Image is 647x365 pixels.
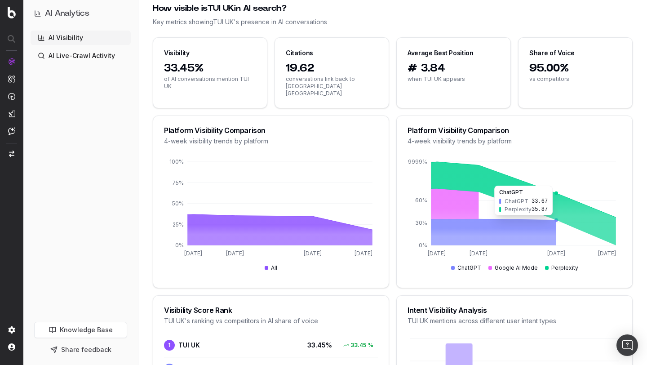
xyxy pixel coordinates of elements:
[408,316,621,325] div: TUI UK mentions across different user intent types
[8,7,16,18] img: Botify logo
[34,322,127,338] a: Knowledge Base
[172,179,184,186] tspan: 75%
[8,58,15,65] img: Analytics
[545,264,578,272] div: Perplexity
[34,7,127,20] button: AI Analytics
[415,219,427,226] tspan: 30%
[408,137,621,146] div: 4-week visibility trends by platform
[529,61,621,76] span: 95.00%
[164,340,175,351] span: 1
[34,342,127,358] button: Share feedback
[45,7,89,20] h1: AI Analytics
[529,49,575,58] div: Share of Voice
[178,341,200,350] span: TUI UK
[286,76,378,97] span: conversations link back to [GEOGRAPHIC_DATA] [GEOGRAPHIC_DATA]
[226,250,244,257] tspan: [DATE]
[304,250,322,257] tspan: [DATE]
[265,264,277,272] div: All
[408,127,621,134] div: Platform Visibility Comparison
[616,334,638,356] div: Open Intercom Messenger
[8,75,15,83] img: Intelligence
[31,49,131,63] a: AI Live-Crawl Activity
[164,316,378,325] div: TUI UK 's ranking vs competitors in AI share of voice
[172,200,184,207] tspan: 50%
[164,307,378,314] div: Visibility Score Rank
[296,341,332,350] span: 33.45 %
[8,343,15,351] img: My account
[173,221,184,228] tspan: 25%
[368,342,373,349] span: %
[428,250,446,257] tspan: [DATE]
[470,250,487,257] tspan: [DATE]
[164,49,190,58] div: Visibility
[451,264,481,272] div: ChatGPT
[8,326,15,334] img: Setting
[184,250,202,257] tspan: [DATE]
[164,127,378,134] div: Platform Visibility Comparison
[169,158,184,165] tspan: 100%
[164,137,378,146] div: 4-week visibility trends by platform
[286,49,313,58] div: Citations
[408,76,500,83] span: when TUI UK appears
[8,127,15,135] img: Assist
[529,76,621,83] span: vs competitors
[286,61,378,76] span: 19.62
[408,61,500,76] span: # 3.84
[8,93,15,100] img: Activation
[598,250,616,257] tspan: [DATE]
[415,197,427,204] tspan: 60%
[547,250,565,257] tspan: [DATE]
[8,110,15,117] img: Studio
[153,2,633,15] div: How visible is TUI UK in AI search?
[164,76,256,90] span: of AI conversations mention TUI UK
[9,151,14,157] img: Switch project
[408,307,621,314] div: Intent Visibility Analysis
[339,341,378,350] div: 33.45
[31,31,131,45] a: AI Visibility
[164,61,256,76] span: 33.45%
[175,242,184,249] tspan: 0%
[488,264,538,272] div: Google AI Mode
[419,242,427,249] tspan: 0%
[408,49,474,58] div: Average Best Position
[153,18,633,27] div: Key metrics showing TUI UK 's presence in AI conversations
[355,250,372,257] tspan: [DATE]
